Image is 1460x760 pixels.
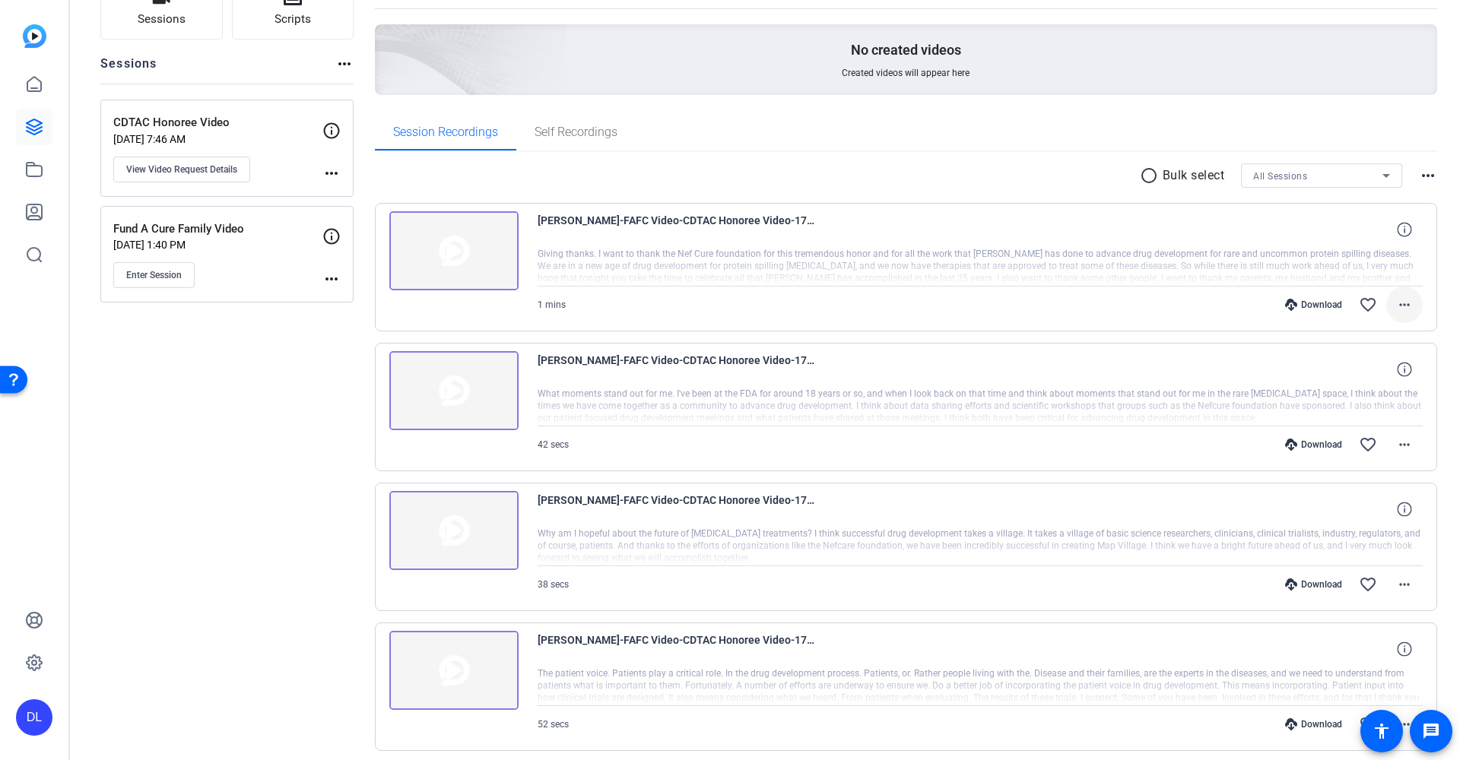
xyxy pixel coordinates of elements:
[393,126,498,138] span: Session Recordings
[535,126,617,138] span: Self Recordings
[1277,299,1350,311] div: Download
[1395,435,1414,454] mat-icon: more_horiz
[538,719,569,730] span: 52 secs
[113,239,322,251] p: [DATE] 1:40 PM
[16,699,52,736] div: DL
[335,55,354,73] mat-icon: more_horiz
[113,220,322,238] p: Fund A Cure Family Video
[1253,171,1307,182] span: All Sessions
[1359,435,1377,454] mat-icon: favorite_border
[126,163,237,176] span: View Video Request Details
[1395,296,1414,314] mat-icon: more_horiz
[1163,166,1225,185] p: Bulk select
[389,351,519,430] img: thumb-nail
[538,299,566,310] span: 1 mins
[322,270,341,288] mat-icon: more_horiz
[113,114,322,131] p: CDTAC Honoree Video
[138,11,186,28] span: Sessions
[842,67,970,79] span: Created videos will appear here
[538,631,819,667] span: [PERSON_NAME]-FAFC Video-CDTAC Honoree Video-1760287566124-webcam
[1395,575,1414,594] mat-icon: more_horiz
[113,262,195,288] button: Enter Session
[1277,578,1350,591] div: Download
[538,351,819,388] span: [PERSON_NAME]-FAFC Video-CDTAC Honoree Video-1760287905406-webcam
[1359,296,1377,314] mat-icon: favorite_border
[1277,718,1350,730] div: Download
[538,579,569,590] span: 38 secs
[1422,722,1440,740] mat-icon: message
[389,631,519,710] img: thumb-nail
[1395,715,1414,733] mat-icon: more_horiz
[389,491,519,570] img: thumb-nail
[1140,166,1163,185] mat-icon: radio_button_unchecked
[275,11,311,28] span: Scripts
[126,269,182,281] span: Enter Session
[389,211,519,290] img: thumb-nail
[23,24,46,48] img: blue-gradient.svg
[1419,166,1437,185] mat-icon: more_horiz
[1373,722,1391,740] mat-icon: accessibility
[538,491,819,527] span: [PERSON_NAME]-FAFC Video-CDTAC Honoree Video-1760287745496-webcam
[100,55,157,84] h2: Sessions
[1277,439,1350,451] div: Download
[851,41,961,59] p: No created videos
[113,157,250,182] button: View Video Request Details
[1359,575,1377,594] mat-icon: favorite_border
[322,164,341,182] mat-icon: more_horiz
[113,133,322,145] p: [DATE] 7:46 AM
[1359,715,1377,733] mat-icon: favorite_border
[538,439,569,450] span: 42 secs
[538,211,819,248] span: [PERSON_NAME]-FAFC Video-CDTAC Honoree Video-1760288735674-webcam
